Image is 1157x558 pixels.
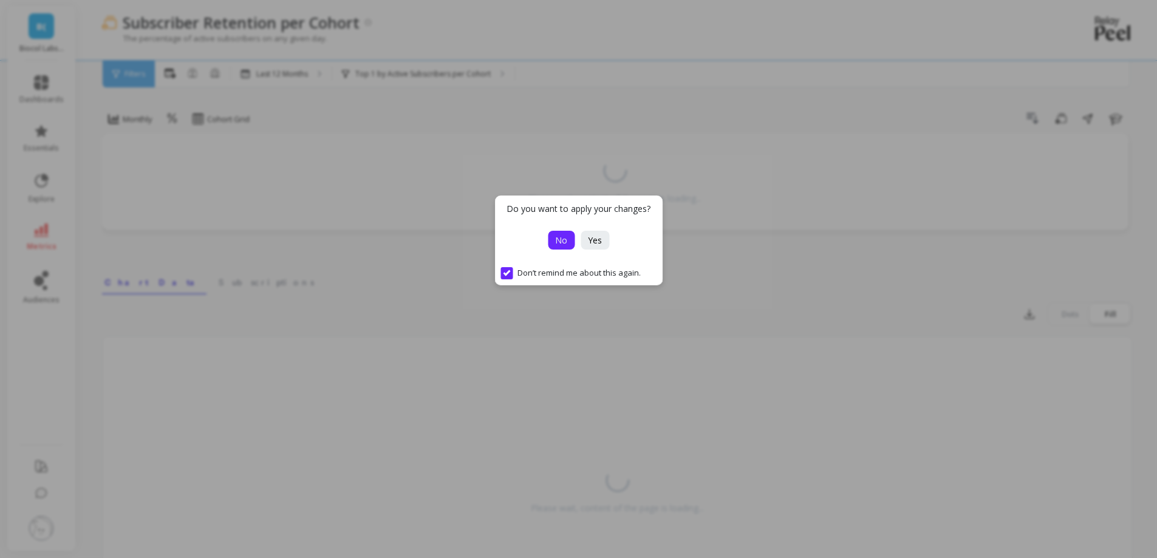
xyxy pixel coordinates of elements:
button: Yes [581,231,609,250]
p: Do you want to apply your changes? [507,203,650,215]
span: Yes [588,234,602,246]
button: No [548,231,575,250]
span: Don’t remind me about this again. [500,267,641,279]
span: No [555,234,567,246]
